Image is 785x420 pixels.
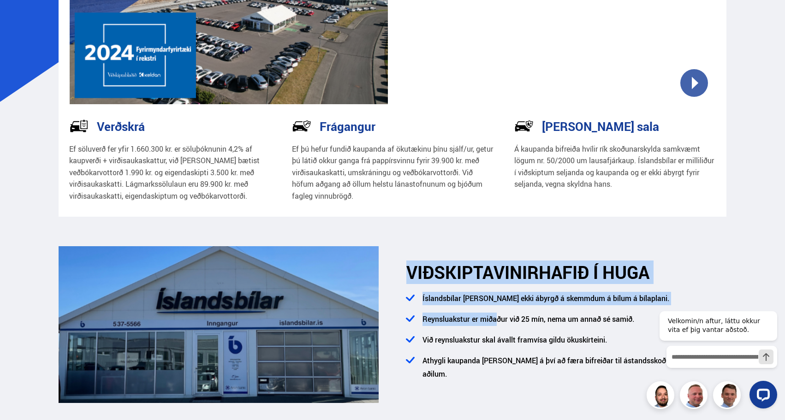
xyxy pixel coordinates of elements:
h3: [PERSON_NAME] sala [542,119,659,133]
h2: HAFIÐ Í HUGA [406,262,726,283]
li: Við reynsluakstur skal ávallt framvísa gildu ökuskírteini. [418,333,726,354]
li: Athygli kaupanda [PERSON_NAME] á því að færa bifreiðar til ástandsskoðunar hjá óháðum aðilum. [418,354,726,388]
iframe: LiveChat chat widget [652,295,781,416]
h3: Verðskrá [97,119,145,133]
h3: Frágangur [320,119,375,133]
img: ANGMEGnRQmXqTLfD.png [59,246,379,403]
p: Á kaupanda bifreiða hvílir rík skoðunarskylda samkvæmt lögum nr. 50/2000 um lausafjárkaup. Ísland... [514,143,716,190]
li: Reynsluakstur er miðaður við 25 mín, nema um annað sé samið. [418,313,726,333]
img: -Svtn6bYgwAsiwNX.svg [514,116,534,136]
p: Ef söluverð fer yfir 1.660.300 kr. er söluþóknunin 4,2% af kaupverði + virðisaukaskattur, við [PE... [69,143,271,202]
span: VIÐSKIPTAVINIR [406,260,539,284]
p: Ef þú hefur fundið kaupanda af ökutækinu þínu sjálf/ur, getur þú látið okkur ganga frá pappírsvin... [292,143,494,202]
img: tr5P-W3DuiFaO7aO.svg [69,116,89,136]
img: NP-R9RrMhXQFCiaa.svg [292,116,311,136]
li: Íslandsbílar [PERSON_NAME] ekki ábyrgð á skemmdum á bílum á bílaplani. [418,292,726,313]
img: nhp88E3Fdnt1Opn2.png [648,383,676,410]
